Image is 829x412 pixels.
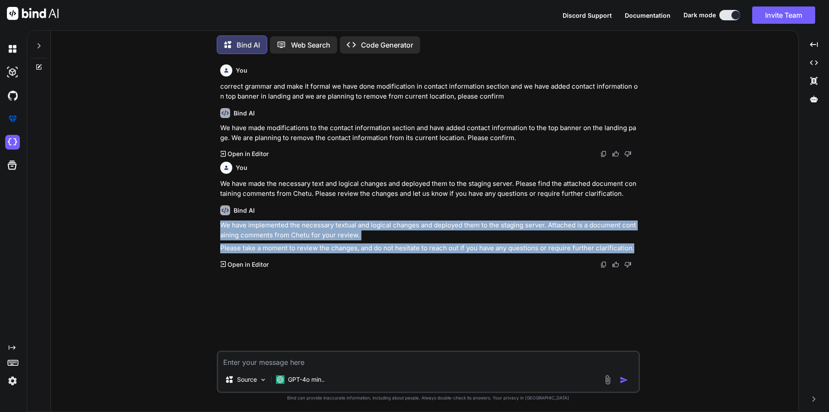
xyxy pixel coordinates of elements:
h6: Bind AI [234,206,255,215]
p: We have implemented the necessary textual and logical changes and deployed them to the staging se... [220,220,638,240]
img: Pick Models [259,376,267,383]
img: dislike [624,150,631,157]
p: correct grammar and make it formal we have done modification in contact information section and w... [220,82,638,101]
h6: You [236,66,247,75]
span: Discord Support [563,12,612,19]
p: Bind can provide inaccurate information, including about people. Always double-check its answers.... [217,395,640,401]
img: githubDark [5,88,20,103]
span: Documentation [625,12,671,19]
img: dislike [624,261,631,268]
h6: You [236,163,247,172]
img: Bind AI [7,7,59,20]
button: Discord Support [563,11,612,20]
p: GPT-4o min.. [288,375,325,384]
img: cloudideIcon [5,135,20,150]
span: Dark mode [683,11,716,19]
img: copy [600,261,607,268]
img: copy [600,150,607,157]
button: Documentation [625,11,671,20]
p: We have made the necessary text and logical changes and deployed them to the staging server. Plea... [220,179,638,198]
p: Source [237,375,257,384]
img: darkAi-studio [5,65,20,80]
img: GPT-4o mini [276,375,285,384]
img: settings [5,374,20,388]
img: attachment [603,375,613,385]
p: Open in Editor [228,260,269,269]
img: like [612,261,619,268]
img: darkChat [5,42,20,56]
img: like [612,150,619,157]
p: Code Generator [361,40,413,50]
p: Open in Editor [228,150,269,158]
p: We have made modifications to the contact information section and have added contact information ... [220,123,638,143]
h6: Bind AI [234,109,255,118]
img: icon [620,376,628,384]
p: Please take a moment to review the changes, and do not hesitate to reach out if you have any ques... [220,243,638,253]
img: premium [5,112,20,126]
button: Invite Team [752,6,815,24]
p: Bind AI [237,40,260,50]
p: Web Search [291,40,330,50]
